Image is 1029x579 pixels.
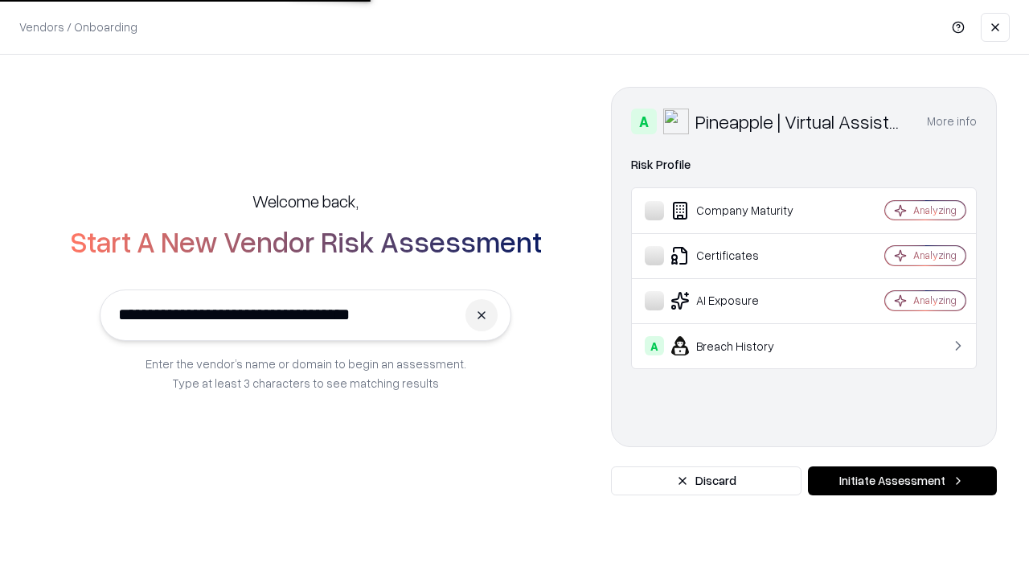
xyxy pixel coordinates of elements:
[645,291,837,310] div: AI Exposure
[808,466,997,495] button: Initiate Assessment
[663,109,689,134] img: Pineapple | Virtual Assistant Agency
[19,18,137,35] p: Vendors / Onboarding
[252,190,359,212] h5: Welcome back,
[913,203,957,217] div: Analyzing
[695,109,908,134] div: Pineapple | Virtual Assistant Agency
[631,155,977,175] div: Risk Profile
[645,336,837,355] div: Breach History
[645,336,664,355] div: A
[913,294,957,307] div: Analyzing
[913,248,957,262] div: Analyzing
[645,246,837,265] div: Certificates
[70,225,542,257] h2: Start A New Vendor Risk Assessment
[631,109,657,134] div: A
[146,354,466,392] p: Enter the vendor’s name or domain to begin an assessment. Type at least 3 characters to see match...
[611,466,801,495] button: Discard
[927,107,977,136] button: More info
[645,201,837,220] div: Company Maturity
